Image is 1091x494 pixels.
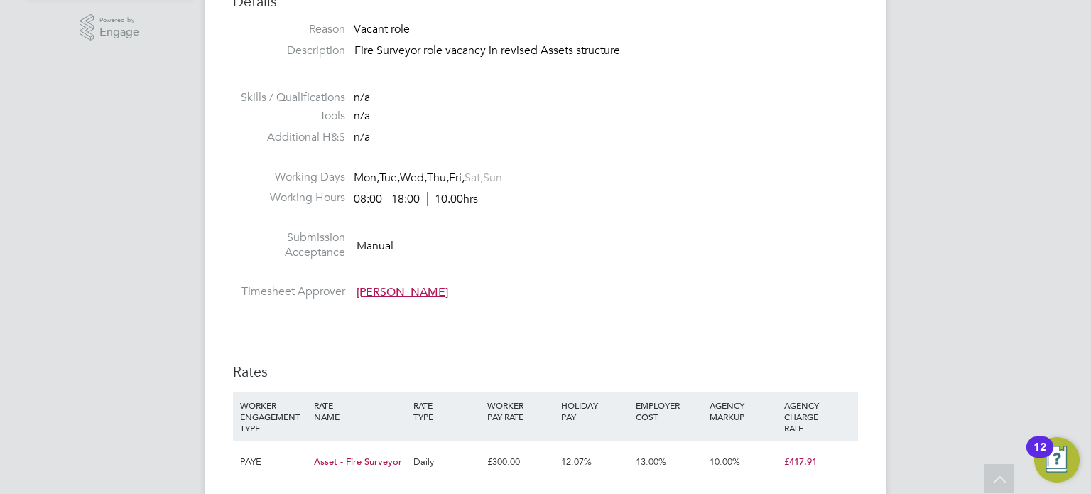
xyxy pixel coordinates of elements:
[357,285,448,299] span: [PERSON_NAME]
[99,14,139,26] span: Powered by
[233,22,345,37] label: Reason
[357,238,393,252] span: Manual
[781,392,854,441] div: AGENCY CHARGE RATE
[632,392,706,429] div: EMPLOYER COST
[354,109,370,123] span: n/a
[1034,437,1080,483] button: Open Resource Center, 12 new notifications
[233,43,345,58] label: Description
[354,130,370,144] span: n/a
[484,392,558,429] div: WORKER PAY RATE
[427,192,478,206] span: 10.00hrs
[310,392,409,429] div: RATE NAME
[410,441,484,483] div: Daily
[314,456,402,468] span: Asset - Fire Surveyor
[410,392,484,429] div: RATE TYPE
[237,392,310,441] div: WORKER ENGAGEMENT TYPE
[354,171,379,185] span: Mon,
[99,26,139,38] span: Engage
[561,456,592,468] span: 12.07%
[354,90,370,104] span: n/a
[80,14,140,41] a: Powered byEngage
[636,456,666,468] span: 13.00%
[354,22,410,36] span: Vacant role
[484,441,558,483] div: £300.00
[233,90,345,105] label: Skills / Qualifications
[379,171,400,185] span: Tue,
[354,43,858,58] p: Fire Surveyor role vacancy in revised Assets structure
[233,130,345,145] label: Additional H&S
[233,230,345,260] label: Submission Acceptance
[784,456,817,468] span: £417.91
[1033,447,1046,466] div: 12
[427,171,449,185] span: Thu,
[483,171,502,185] span: Sun
[710,456,740,468] span: 10.00%
[233,190,345,205] label: Working Hours
[354,192,478,207] div: 08:00 - 18:00
[400,171,427,185] span: Wed,
[237,441,310,483] div: PAYE
[233,284,345,299] label: Timesheet Approver
[558,392,631,429] div: HOLIDAY PAY
[706,392,780,429] div: AGENCY MARKUP
[465,171,483,185] span: Sat,
[233,363,858,381] h3: Rates
[233,170,345,185] label: Working Days
[233,109,345,124] label: Tools
[449,171,465,185] span: Fri,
